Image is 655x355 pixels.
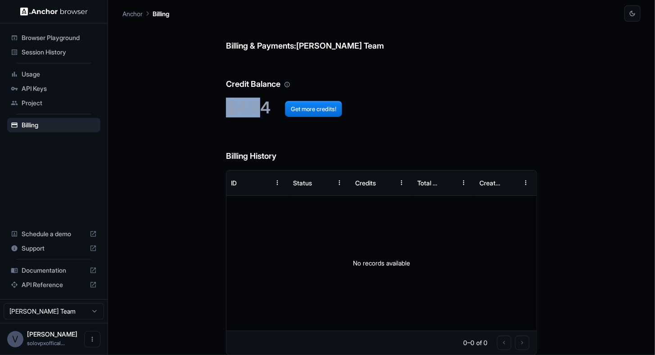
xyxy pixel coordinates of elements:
span: solovpxoffical@gmail.com [27,340,65,346]
button: Sort [377,175,393,191]
span: Varun Israni [27,330,77,338]
span: Documentation [22,266,86,275]
span: Usage [22,70,97,79]
div: Billing [7,118,100,132]
p: Billing [153,9,169,18]
span: Schedule a demo [22,229,86,238]
div: Schedule a demo [7,227,100,241]
button: Menu [331,175,348,191]
h6: Billing History [226,132,537,163]
button: Sort [253,175,269,191]
div: API Keys [7,81,100,96]
div: Credits [355,179,376,187]
button: Sort [315,175,331,191]
button: Get more credits! [285,101,342,117]
button: Sort [439,175,456,191]
div: No records available [226,196,537,331]
span: Billing [22,121,97,130]
button: Menu [393,175,410,191]
div: Total Cost [417,179,438,187]
div: Support [7,241,100,256]
h6: Billing & Payments: [PERSON_NAME] Team [226,22,537,53]
div: Documentation [7,263,100,278]
p: Anchor [122,9,143,18]
button: Sort [501,175,518,191]
span: Project [22,99,97,108]
svg: Your credit balance will be consumed as you use the API. Visit the usage page to view a breakdown... [284,81,290,88]
div: V [7,331,23,347]
span: API Reference [22,280,86,289]
div: Usage [7,67,100,81]
span: Browser Playground [22,33,97,42]
button: Menu [269,175,285,191]
button: Open menu [84,331,100,347]
nav: breadcrumb [122,9,169,18]
div: Status [293,179,312,187]
span: API Keys [22,84,97,93]
div: Browser Playground [7,31,100,45]
div: ID [231,179,237,187]
h6: Credit Balance [226,60,537,91]
p: 0–0 of 0 [464,338,488,347]
button: Menu [518,175,534,191]
span: Session History [22,48,97,57]
div: Created [479,179,501,187]
h2: $4.94 [226,98,537,117]
span: Support [22,244,86,253]
div: API Reference [7,278,100,292]
div: Project [7,96,100,110]
div: Session History [7,45,100,59]
img: Anchor Logo [20,7,88,16]
button: Menu [456,175,472,191]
